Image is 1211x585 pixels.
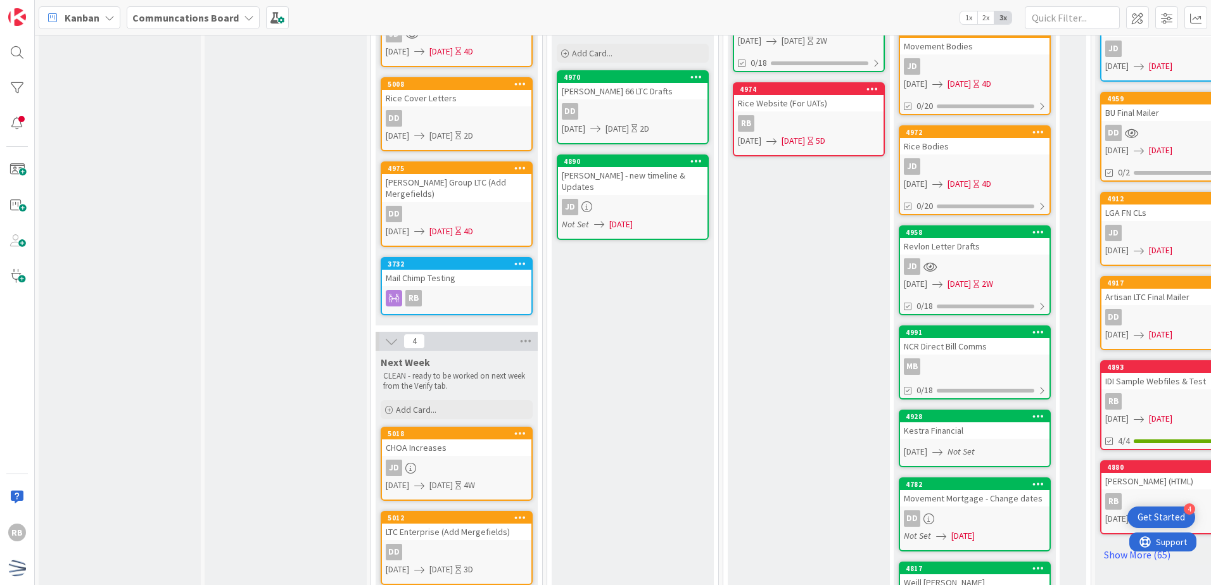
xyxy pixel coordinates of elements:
i: Not Set [904,530,931,541]
b: Communcations Board [132,11,239,24]
div: Rice Website (For UATs) [734,95,884,111]
a: 4975[PERSON_NAME] Group LTC (Add Mergefields)DD[DATE][DATE]4D [381,161,533,247]
a: 4782Movement Mortgage - Change datesDDNot Set[DATE] [899,477,1051,551]
span: [DATE] [1149,328,1172,341]
div: DD [1105,125,1122,141]
img: avatar [8,559,26,577]
span: 3x [994,11,1011,24]
div: 4958 [900,227,1049,238]
div: 5018 [382,428,531,439]
div: 4970 [564,73,707,82]
span: Next Week [381,356,430,368]
span: [DATE] [1105,244,1129,257]
span: [DATE] [386,45,409,58]
div: 3732Mail Chimp Testing [382,258,531,286]
a: 4970[PERSON_NAME] 66 LTC DraftsDD[DATE][DATE]2D [557,70,709,144]
div: DD [1105,309,1122,325]
div: JD [562,199,578,215]
div: 5012LTC Enterprise (Add Mergefields) [382,512,531,540]
span: [DATE] [782,134,805,148]
span: 0/20 [916,99,933,113]
span: Add Card... [396,404,436,415]
a: 4958Revlon Letter DraftsJD[DATE][DATE]2W0/18 [899,225,1051,315]
div: Mail Chimp Testing [382,270,531,286]
div: 4D [982,77,991,91]
div: 4974Rice Website (For UATs) [734,84,884,111]
div: 4817 [906,564,1049,573]
span: Kanban [65,10,99,25]
div: 4970[PERSON_NAME] 66 LTC Drafts [558,72,707,99]
span: [DATE] [429,129,453,142]
i: Not Set [948,446,975,457]
div: RB [738,115,754,132]
div: DD [382,544,531,560]
div: 2W [982,277,993,291]
div: 4972 [906,128,1049,137]
div: Open Get Started checklist, remaining modules: 4 [1127,506,1195,528]
div: 2D [464,129,473,142]
div: 3732 [388,260,531,268]
span: [DATE] [904,77,927,91]
div: 4975[PERSON_NAME] Group LTC (Add Mergefields) [382,163,531,202]
input: Quick Filter... [1025,6,1120,29]
div: JD [382,460,531,476]
div: DD [386,110,402,127]
div: 4928Kestra Financial [900,411,1049,439]
span: [DATE] [386,563,409,576]
span: [DATE] [738,34,761,47]
span: 0/18 [916,384,933,397]
div: 4958 [906,228,1049,237]
div: [PERSON_NAME] Group LTC (Add Mergefields) [382,174,531,202]
div: 4991NCR Direct Bill Comms [900,327,1049,355]
div: 4782 [900,479,1049,490]
div: RB [1105,393,1122,410]
div: DD [562,103,578,120]
div: 4970 [558,72,707,83]
div: 4782 [906,480,1049,489]
div: Movement Mortgage - Change dates [900,490,1049,506]
span: 1x [960,11,977,24]
span: [DATE] [1149,144,1172,157]
div: 5008 [382,79,531,90]
span: [DATE] [1105,512,1129,525]
div: 5012 [388,513,531,522]
div: DD [382,206,531,222]
i: Not Set [562,218,589,230]
div: 5012 [382,512,531,524]
div: 2D [640,122,649,135]
span: [DATE] [609,218,633,231]
span: [DATE] [1105,144,1129,157]
div: DD [386,544,402,560]
span: [DATE] [429,479,453,492]
span: [DATE] [605,122,629,135]
span: [DATE] [1105,412,1129,425]
div: 4928 [900,411,1049,422]
div: JD [386,460,402,476]
div: 5008 [388,80,531,89]
a: 4890[PERSON_NAME] - new timeline & UpdatesJDNot Set[DATE] [557,154,709,240]
div: RB [405,290,422,306]
span: [DATE] [1149,244,1172,257]
span: 4 [403,334,425,349]
p: CLEAN - ready to be worked on next week from the Verify tab. [383,371,530,392]
span: [DATE] [386,479,409,492]
div: DD [900,510,1049,527]
div: JD [904,58,920,75]
div: 4973Movement Bodies [900,27,1049,54]
span: Support [27,2,58,17]
div: 4817 [900,563,1049,574]
div: 5018 [388,429,531,438]
span: [DATE] [1149,412,1172,425]
div: 5D [816,134,825,148]
div: 5008Rice Cover Letters [382,79,531,106]
div: 3D [464,563,473,576]
span: [DATE] [782,34,805,47]
span: [DATE] [429,225,453,238]
img: Visit kanbanzone.com [8,8,26,26]
div: 4W [464,479,475,492]
a: 5008Rice Cover LettersDD[DATE][DATE]2D [381,77,533,151]
div: Revlon Letter Drafts [900,238,1049,255]
div: JD [904,158,920,175]
div: 4D [464,225,473,238]
div: 4890 [564,157,707,166]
